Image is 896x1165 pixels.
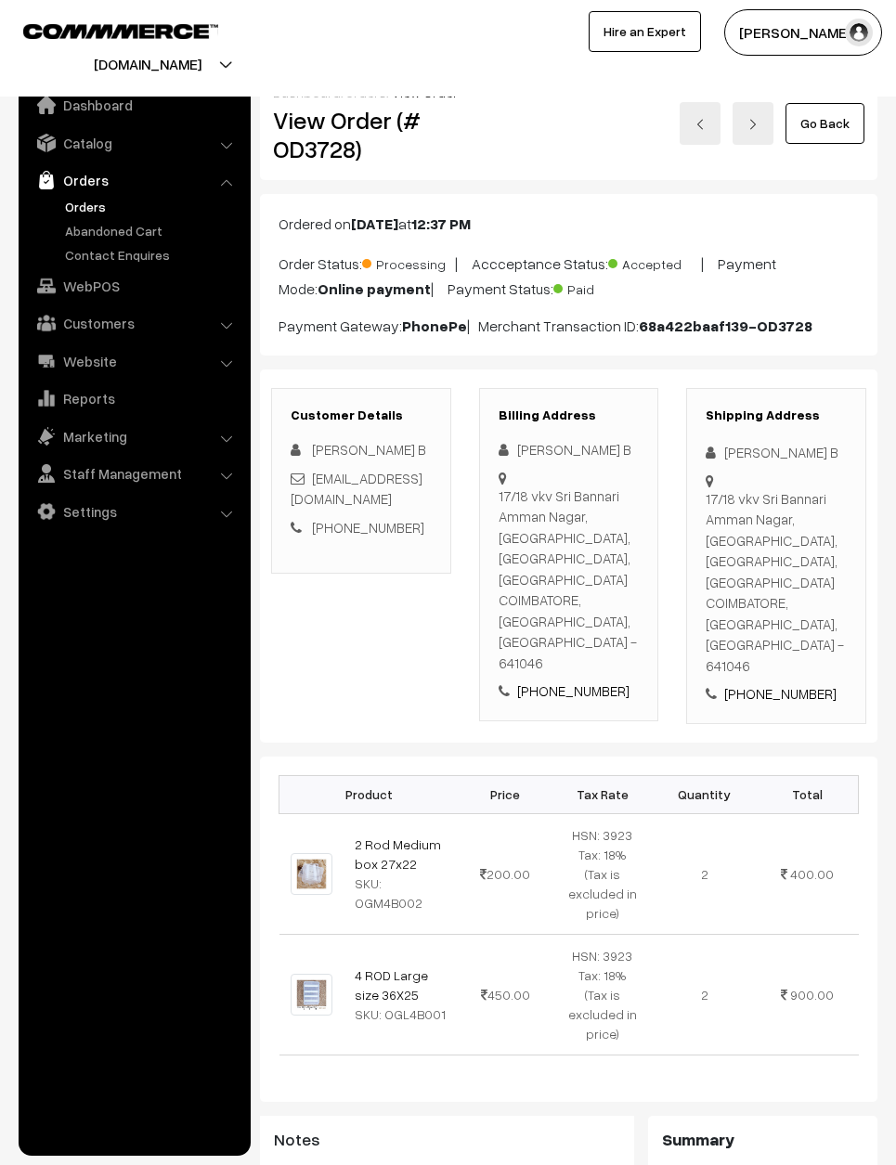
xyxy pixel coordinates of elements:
div: SKU: OGL4B001 [355,1004,448,1024]
a: WebPOS [23,269,244,303]
h3: Summary [662,1130,864,1150]
a: Dashboard [23,88,244,122]
a: 2 Rod Medium box 27x22 [355,836,441,872]
a: Reports [23,382,244,415]
div: [PERSON_NAME] B [706,442,847,463]
h2: View Order (# OD3728) [273,106,451,163]
h3: Customer Details [291,408,432,423]
span: 900.00 [790,987,834,1003]
a: Abandoned Cart [60,221,244,240]
b: 68a422baaf139-OD3728 [639,317,812,335]
div: 17/18 vkv Sri Bannari Amman Nagar,[GEOGRAPHIC_DATA], [GEOGRAPHIC_DATA],[GEOGRAPHIC_DATA] COIMBATO... [499,485,640,674]
p: Order Status: | Accceptance Status: | Payment Mode: | Payment Status: [279,250,859,300]
div: SKU: OGM4B002 [355,874,448,913]
a: Staff Management [23,457,244,490]
a: [PHONE_NUMBER] [517,682,630,699]
a: [EMAIL_ADDRESS][DOMAIN_NAME] [291,470,422,508]
th: Tax Rate [552,775,654,813]
span: 200.00 [480,866,530,882]
a: Catalog [23,126,244,160]
div: 17/18 vkv Sri Bannari Amman Nagar,[GEOGRAPHIC_DATA], [GEOGRAPHIC_DATA],[GEOGRAPHIC_DATA] COIMBATO... [706,488,847,677]
img: user [845,19,873,46]
th: Total [756,775,858,813]
a: 4 ROD Large size 36X25 [355,967,428,1003]
b: [DATE] [351,214,398,233]
img: COMMMERCE [23,24,218,38]
b: Online payment [318,279,431,298]
span: 2 [701,987,708,1003]
h3: Shipping Address [706,408,847,423]
a: Customers [23,306,244,340]
img: left-arrow.png [695,119,706,130]
a: Hire an Expert [589,11,701,52]
p: Ordered on at [279,213,859,235]
img: right-arrow.png [747,119,759,130]
a: COMMMERCE [23,19,186,41]
span: 450.00 [481,987,530,1003]
p: Payment Gateway: | Merchant Transaction ID: [279,315,859,337]
span: 2 [701,866,708,882]
b: 12:37 PM [411,214,471,233]
h3: Billing Address [499,408,640,423]
th: Product [279,775,460,813]
a: [PHONE_NUMBER] [724,685,837,702]
a: [PHONE_NUMBER] [312,519,424,536]
span: HSN: 3923 Tax: 18% (Tax is excluded in price) [568,827,637,921]
a: Contact Enquires [60,245,244,265]
a: Website [23,344,244,378]
a: Orders [60,197,244,216]
b: PhonePe [402,317,467,335]
button: [DOMAIN_NAME] [29,41,266,87]
a: Marketing [23,420,244,453]
th: Quantity [654,775,756,813]
div: [PERSON_NAME] B [499,439,640,460]
h3: Notes [274,1130,620,1150]
a: Orders [23,163,244,197]
th: Price [460,775,552,813]
span: Paid [553,275,646,299]
a: Go Back [786,103,864,144]
img: 01.jpg [291,974,332,1016]
span: Accepted [608,250,701,274]
span: 400.00 [790,866,834,882]
button: [PERSON_NAME] [724,9,882,56]
span: Processing [362,250,455,274]
span: [PERSON_NAME] B [312,441,426,458]
img: 03.jpg [291,853,332,895]
span: HSN: 3923 Tax: 18% (Tax is excluded in price) [568,948,637,1042]
a: Settings [23,495,244,528]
